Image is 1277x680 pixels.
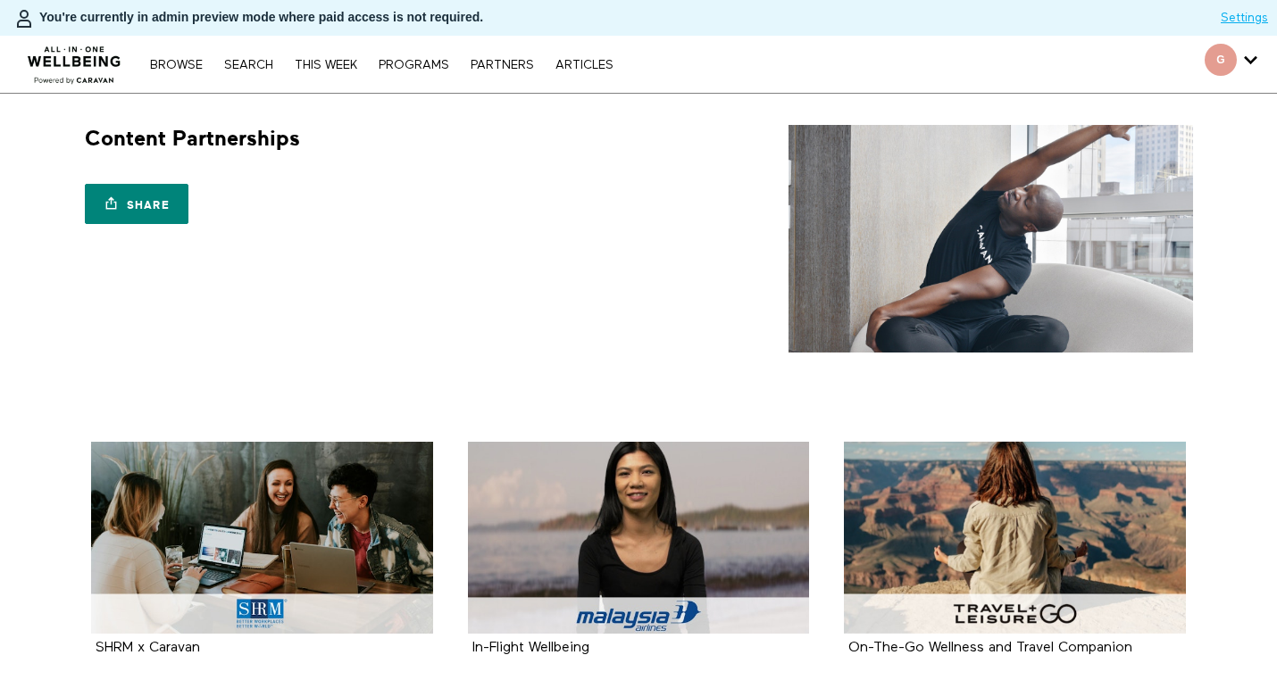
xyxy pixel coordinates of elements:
a: On-The-Go Wellness and Travel Companion [844,442,1186,634]
img: CARAVAN [21,33,129,87]
a: Settings [1221,9,1268,27]
a: Browse [141,59,212,71]
h1: Content Partnerships [85,125,300,153]
a: On-The-Go Wellness and Travel Companion [848,641,1132,654]
strong: On-The-Go Wellness and Travel Companion [848,641,1132,655]
a: THIS WEEK [286,59,366,71]
a: SHRM x Caravan [96,641,200,654]
img: person-bdfc0eaa9744423c596e6e1c01710c89950b1dff7c83b5d61d716cfd8139584f.svg [13,8,35,29]
div: Secondary [1191,36,1271,93]
img: Content Partnerships [789,125,1193,352]
a: In-Flight Wellbeing [472,641,589,654]
strong: SHRM x Caravan [96,641,200,655]
a: PARTNERS [462,59,543,71]
a: PROGRAMS [370,59,458,71]
strong: In-Flight Wellbeing [472,641,589,655]
a: SHRM x Caravan [91,442,433,634]
a: Share [85,184,188,224]
a: ARTICLES [547,59,622,71]
a: Search [215,59,282,71]
nav: Primary [141,55,622,73]
a: In-Flight Wellbeing [468,442,810,634]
